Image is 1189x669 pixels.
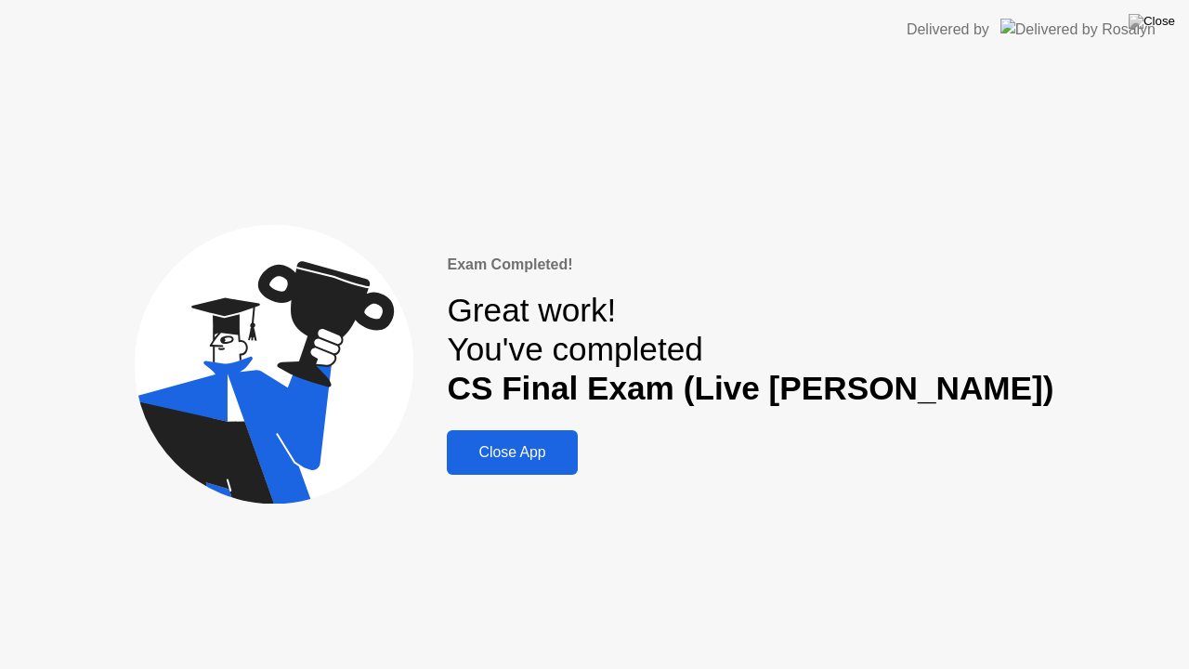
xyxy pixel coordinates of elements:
[907,19,989,41] div: Delivered by
[1129,14,1175,29] img: Close
[447,430,577,475] button: Close App
[447,370,1053,406] b: CS Final Exam (Live [PERSON_NAME])
[447,291,1053,409] div: Great work! You've completed
[1000,19,1156,40] img: Delivered by Rosalyn
[447,254,1053,276] div: Exam Completed!
[452,444,571,461] div: Close App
